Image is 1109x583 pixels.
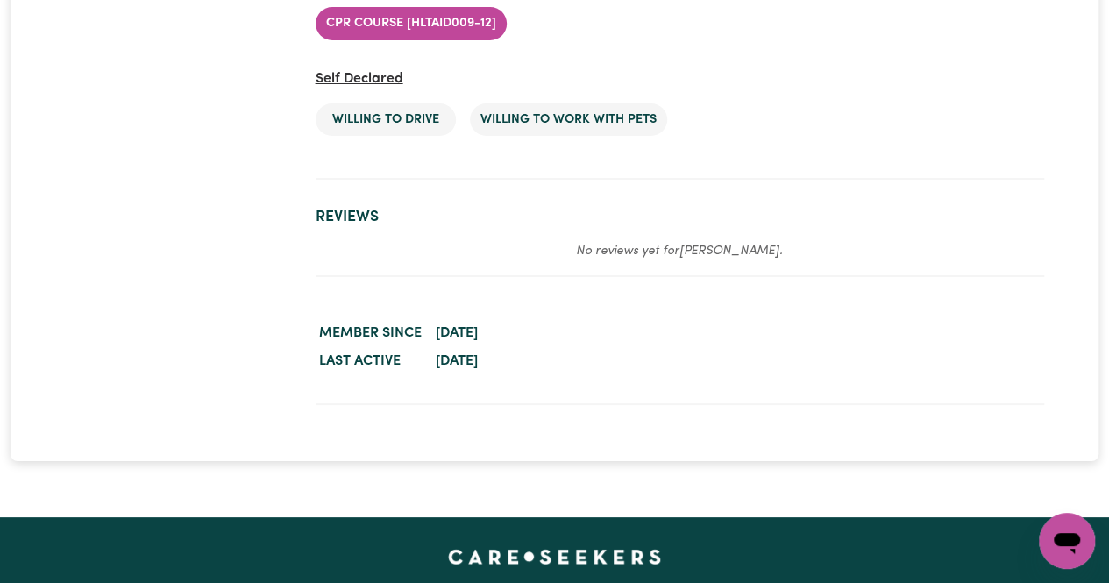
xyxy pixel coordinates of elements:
span: Self Declared [316,72,403,86]
dt: Member since [316,319,425,347]
a: Careseekers home page [448,549,661,563]
em: No reviews yet for [PERSON_NAME] . [576,245,783,258]
time: [DATE] [436,326,478,340]
li: Willing to work with pets [470,103,667,137]
iframe: Button to launch messaging window [1039,513,1095,569]
time: [DATE] [436,354,478,368]
li: CPR Course [HLTAID009-12] [316,7,507,40]
h2: Reviews [316,208,1044,226]
dt: Last active [316,347,425,375]
li: Willing to drive [316,103,456,137]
